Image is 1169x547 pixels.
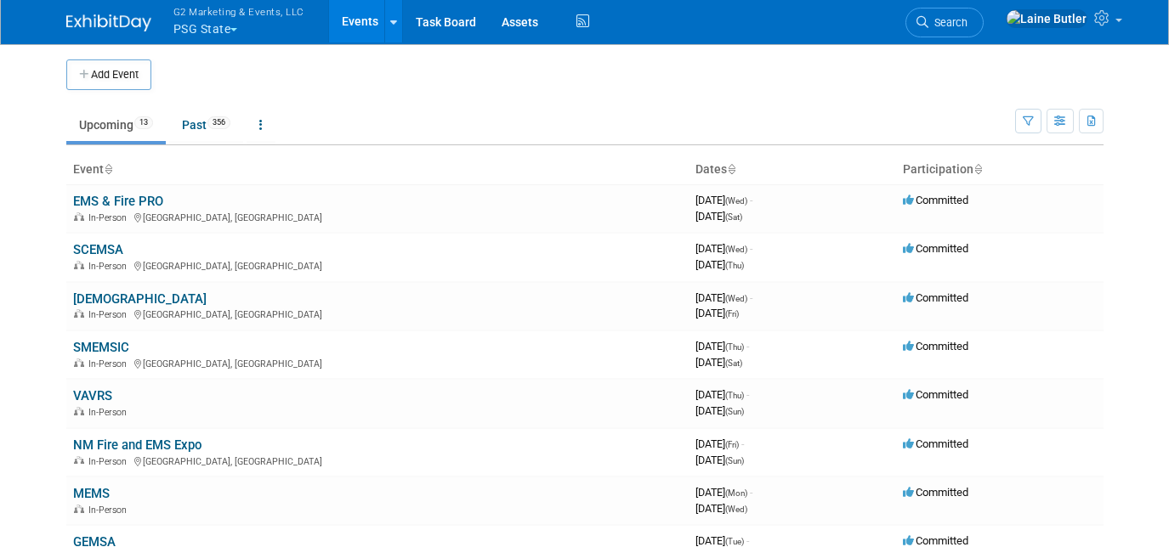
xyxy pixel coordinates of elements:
[725,342,744,352] span: (Thu)
[695,291,752,304] span: [DATE]
[725,261,744,270] span: (Thu)
[73,242,123,257] a: SCEMSA
[1006,9,1087,28] img: Laine Butler
[746,534,749,547] span: -
[207,116,230,129] span: 356
[725,537,744,546] span: (Tue)
[74,309,84,318] img: In-Person Event
[750,242,752,255] span: -
[73,356,682,369] div: [GEOGRAPHIC_DATA], [GEOGRAPHIC_DATA]
[695,307,739,319] span: [DATE]
[88,309,132,320] span: In-Person
[73,486,110,501] a: MEMS
[725,358,742,368] span: (Sat)
[88,407,132,418] span: In-Person
[750,194,752,206] span: -
[725,196,747,206] span: (Wed)
[74,212,84,221] img: In-Person Event
[88,212,132,223] span: In-Person
[725,391,744,400] span: (Thu)
[695,454,744,466] span: [DATE]
[725,456,744,465] span: (Sun)
[725,245,747,254] span: (Wed)
[169,109,243,141] a: Past356
[903,340,968,352] span: Committed
[903,291,968,304] span: Committed
[905,8,984,37] a: Search
[903,534,968,547] span: Committed
[66,14,151,31] img: ExhibitDay
[903,242,968,255] span: Committed
[695,210,742,223] span: [DATE]
[74,456,84,465] img: In-Person Event
[73,437,201,453] a: NM Fire and EMS Expo
[928,16,968,29] span: Search
[727,162,735,176] a: Sort by Start Date
[74,261,84,269] img: In-Person Event
[725,212,742,222] span: (Sat)
[695,437,744,450] span: [DATE]
[903,388,968,401] span: Committed
[750,291,752,304] span: -
[695,388,749,401] span: [DATE]
[725,407,744,416] span: (Sun)
[88,505,132,516] span: In-Person
[903,437,968,450] span: Committed
[73,454,682,467] div: [GEOGRAPHIC_DATA], [GEOGRAPHIC_DATA]
[725,294,747,303] span: (Wed)
[73,258,682,272] div: [GEOGRAPHIC_DATA], [GEOGRAPHIC_DATA]
[73,210,682,223] div: [GEOGRAPHIC_DATA], [GEOGRAPHIC_DATA]
[73,340,129,355] a: SMEMSIC
[695,194,752,206] span: [DATE]
[73,388,112,403] a: VAVRS
[725,309,739,319] span: (Fri)
[73,307,682,320] div: [GEOGRAPHIC_DATA], [GEOGRAPHIC_DATA]
[74,358,84,367] img: In-Person Event
[695,404,744,417] span: [DATE]
[73,291,207,307] a: [DEMOGRAPHIC_DATA]
[695,340,749,352] span: [DATE]
[104,162,112,176] a: Sort by Event Name
[88,456,132,467] span: In-Person
[695,502,747,515] span: [DATE]
[88,261,132,272] span: In-Person
[134,116,153,129] span: 13
[746,340,749,352] span: -
[973,162,982,176] a: Sort by Participation Type
[66,109,166,141] a: Upcoming13
[695,258,744,271] span: [DATE]
[88,358,132,369] span: In-Person
[903,486,968,499] span: Committed
[695,242,752,255] span: [DATE]
[903,194,968,206] span: Committed
[695,486,752,499] span: [DATE]
[73,194,163,209] a: EMS & Fire PRO
[695,356,742,369] span: [DATE]
[74,505,84,513] img: In-Person Event
[66,59,151,90] button: Add Event
[725,488,747,498] span: (Mon)
[746,388,749,401] span: -
[725,440,739,449] span: (Fri)
[173,3,304,20] span: G2 Marketing & Events, LLC
[741,437,744,450] span: -
[66,155,689,184] th: Event
[74,407,84,415] img: In-Person Event
[750,486,752,499] span: -
[896,155,1104,184] th: Participation
[725,505,747,514] span: (Wed)
[689,155,896,184] th: Dates
[695,534,749,547] span: [DATE]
